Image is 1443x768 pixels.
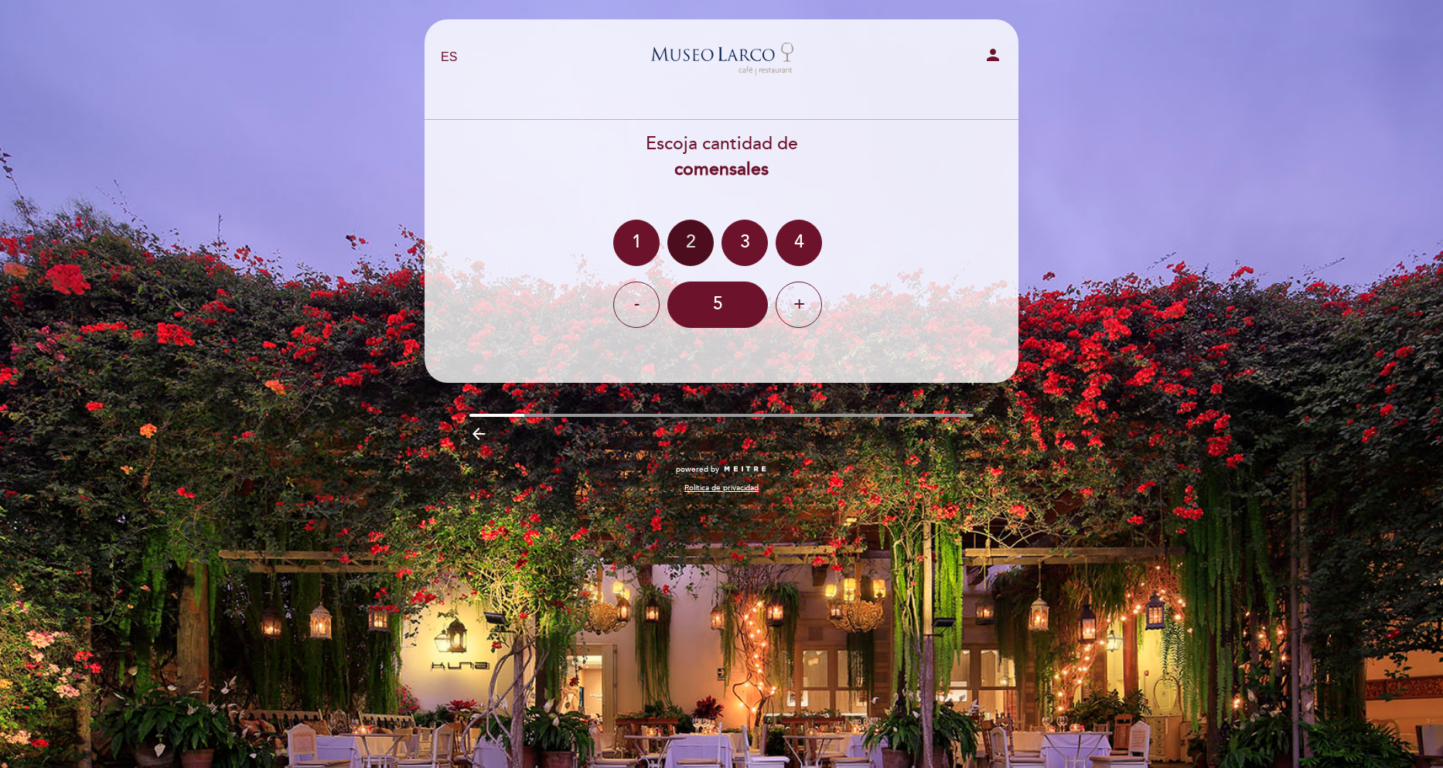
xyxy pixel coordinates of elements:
i: arrow_backward [469,425,488,443]
div: + [776,282,822,328]
span: powered by [676,464,719,475]
div: Escoja cantidad de [424,131,1019,183]
img: MEITRE [723,466,767,473]
div: 1 [613,220,660,266]
a: powered by [676,464,767,475]
button: person [984,46,1002,70]
div: 2 [667,220,714,266]
div: - [613,282,660,328]
div: 4 [776,220,822,266]
a: Museo [GEOGRAPHIC_DATA] - Restaurant [625,36,818,79]
div: 3 [721,220,768,266]
a: Política de privacidad [684,483,759,493]
div: 5 [667,282,768,328]
b: comensales [674,159,769,180]
i: person [984,46,1002,64]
